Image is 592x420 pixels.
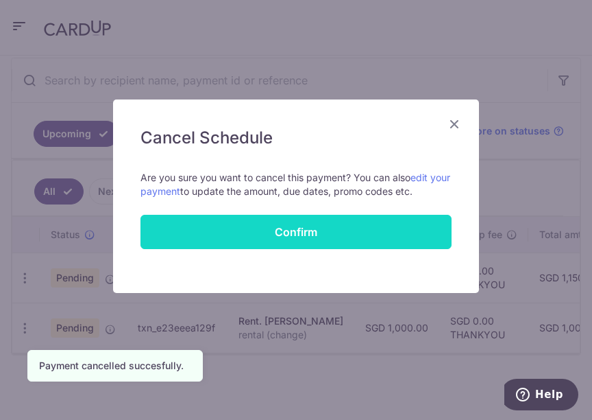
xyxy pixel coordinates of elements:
div: Payment cancelled succesfully. [39,359,191,373]
h5: Cancel Schedule [140,127,452,149]
button: Confirm [140,215,452,249]
p: Are you sure you want to cancel this payment? You can also to update the amount, due dates, promo... [140,171,452,198]
iframe: Opens a widget where you can find more information [504,379,578,413]
button: Close [446,116,463,132]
